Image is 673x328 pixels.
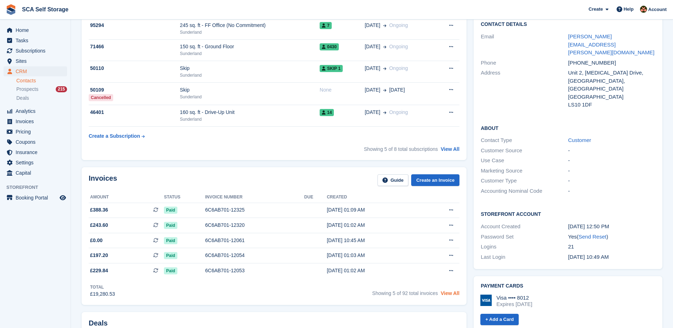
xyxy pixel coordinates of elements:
div: 95294 [89,22,180,29]
div: [DATE] 01:02 AM [327,222,422,229]
a: Prospects 215 [16,86,67,93]
span: Skip 1 [320,65,343,72]
span: Tasks [16,35,58,45]
a: menu [4,158,67,168]
div: Address [481,69,568,109]
th: Due [304,192,327,203]
div: 6C6AB701-12325 [205,206,304,214]
div: 50109 [89,86,180,94]
div: Create a Subscription [89,132,140,140]
span: Showing 5 of 92 total invoices [372,290,438,296]
a: menu [4,137,67,147]
div: 71466 [89,43,180,50]
div: 21 [568,243,655,251]
span: Ongoing [389,65,408,71]
div: Yes [568,233,655,241]
a: menu [4,56,67,66]
a: menu [4,46,67,56]
div: 150 sq. ft - Ground Floor [180,43,320,50]
div: £19,280.53 [90,290,115,298]
div: 215 [56,86,67,92]
a: menu [4,106,67,116]
span: CRM [16,66,58,76]
span: £0.00 [90,237,103,244]
th: Status [164,192,205,203]
span: Home [16,25,58,35]
span: Storefront [6,184,71,191]
img: Sarah Race [640,6,647,13]
div: [DATE] 01:02 AM [327,267,422,274]
span: Prospects [16,86,38,93]
span: [DATE] [365,65,380,72]
span: [DATE] [389,86,405,94]
div: - [568,177,655,185]
h2: Payment cards [481,283,655,289]
a: Deals [16,94,67,102]
div: - [568,167,655,175]
span: Settings [16,158,58,168]
a: Create an Invoice [411,174,459,186]
a: menu [4,193,67,203]
div: Last Login [481,253,568,261]
div: 46401 [89,109,180,116]
span: Ongoing [389,44,408,49]
div: 160 sq. ft - Drive-Up Unit [180,109,320,116]
span: Booking Portal [16,193,58,203]
span: Account [648,6,667,13]
span: Invoices [16,116,58,126]
span: ( ) [577,234,608,240]
a: Guide [377,174,409,186]
span: Ongoing [389,109,408,115]
img: Visa Logo [480,295,492,306]
span: Paid [164,222,177,229]
a: [PERSON_NAME][EMAIL_ADDRESS][PERSON_NAME][DOMAIN_NAME] [568,33,654,55]
div: 6C6AB701-12061 [205,237,304,244]
a: Preview store [59,193,67,202]
div: Customer Source [481,147,568,155]
h2: Deals [89,319,107,327]
a: menu [4,66,67,76]
a: menu [4,127,67,137]
span: Help [624,6,634,13]
div: [DATE] 10:45 AM [327,237,422,244]
div: Expires [DATE] [496,301,532,307]
div: Skip [180,86,320,94]
div: Sunderland [180,116,320,122]
th: Created [327,192,422,203]
span: Capital [16,168,58,178]
span: Subscriptions [16,46,58,56]
a: Customer [568,137,591,143]
span: £243.60 [90,222,108,229]
div: LS10 1DF [568,101,655,109]
div: Accounting Nominal Code [481,187,568,195]
span: Paid [164,267,177,274]
div: Total [90,284,115,290]
a: menu [4,25,67,35]
span: Insurance [16,147,58,157]
div: Sunderland [180,29,320,35]
div: 50110 [89,65,180,72]
div: [DATE] 12:50 PM [568,223,655,231]
span: Deals [16,95,29,102]
div: Contact Type [481,136,568,144]
a: Send Reset [579,234,606,240]
div: 6C6AB701-12054 [205,252,304,259]
div: None [320,86,365,94]
a: menu [4,168,67,178]
a: menu [4,147,67,157]
div: Account Created [481,223,568,231]
img: stora-icon-8386f47178a22dfd0bd8f6a31ec36ba5ce8667c1dd55bd0f319d3a0aa187defe.svg [6,4,16,15]
span: 0430 [320,43,339,50]
span: Showing 5 of 8 total subscriptions [364,146,438,152]
div: Cancelled [89,94,113,101]
a: View All [441,146,459,152]
span: [DATE] [365,43,380,50]
span: 14 [320,109,334,116]
span: Paid [164,252,177,259]
a: menu [4,116,67,126]
div: - [568,147,655,155]
a: + Add a Card [480,314,519,326]
span: Coupons [16,137,58,147]
span: [DATE] [365,86,380,94]
h2: About [481,124,655,131]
